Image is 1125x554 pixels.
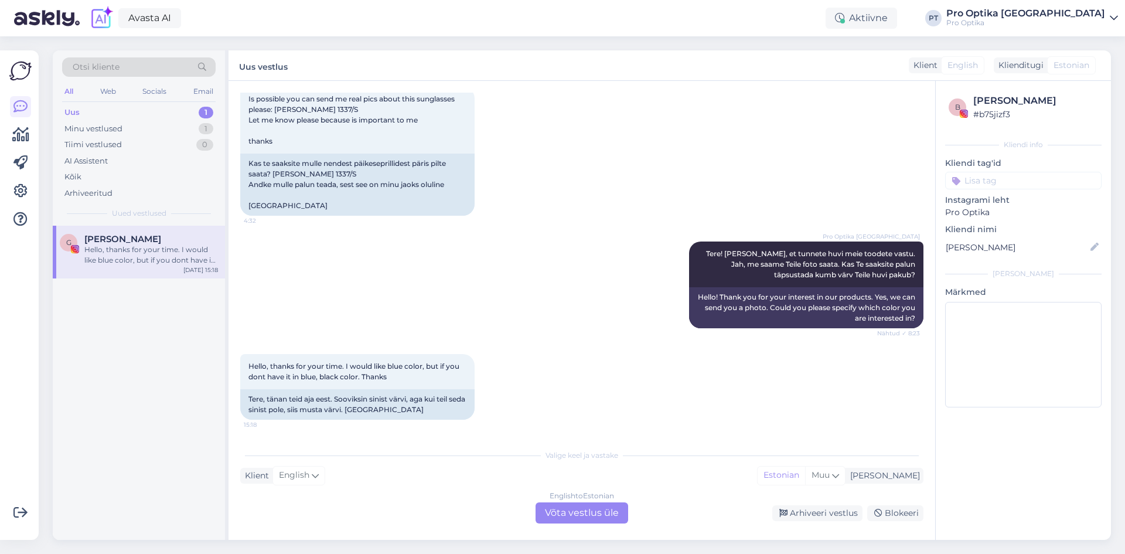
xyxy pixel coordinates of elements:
[64,123,122,135] div: Minu vestlused
[846,470,920,482] div: [PERSON_NAME]
[239,57,288,73] label: Uus vestlus
[64,171,81,183] div: Kõik
[240,470,269,482] div: Klient
[945,286,1102,298] p: Märkmed
[772,505,862,521] div: Arhiveeri vestlus
[62,84,76,99] div: All
[183,266,218,274] div: [DATE] 15:18
[279,469,309,482] span: English
[550,491,614,501] div: English to Estonian
[84,244,218,266] div: Hello, thanks for your time. I would like blue color, but if you dont have it in blue, black colo...
[73,61,120,73] span: Otsi kliente
[64,188,112,199] div: Arhiveeritud
[536,502,628,524] div: Võta vestlus üle
[240,154,475,216] div: Kas te saaksite mulle nendest päikeseprillidest päris pilte saata? [PERSON_NAME] 1337/S Andke mul...
[199,107,213,118] div: 1
[946,241,1088,254] input: Lisa nimi
[876,329,920,338] span: Nähtud ✓ 8:23
[823,232,920,241] span: Pro Optika [GEOGRAPHIC_DATA]
[98,84,118,99] div: Web
[867,505,923,521] div: Blokeeri
[244,420,288,429] span: 15:18
[191,84,216,99] div: Email
[248,362,461,381] span: Hello, thanks for your time. I would like blue color, but if you dont have it in blue, black colo...
[64,139,122,151] div: Tiimi vestlused
[946,9,1105,18] div: Pro Optika [GEOGRAPHIC_DATA]
[248,94,456,145] span: Is possible you can send me real pics about this sunglasses please: [PERSON_NAME] 1337/S Let me k...
[945,157,1102,169] p: Kliendi tag'id
[945,172,1102,189] input: Lisa tag
[945,268,1102,279] div: [PERSON_NAME]
[758,467,805,484] div: Estonian
[973,108,1098,121] div: # b75jizf3
[689,287,923,328] div: Hello! Thank you for your interest in our products. Yes, we can send you a photo. Could you pleas...
[945,194,1102,206] p: Instagrami leht
[244,216,288,225] span: 4:32
[1054,59,1089,72] span: Estonian
[89,6,114,30] img: explore-ai
[925,10,942,26] div: PT
[946,18,1105,28] div: Pro Optika
[240,389,475,420] div: Tere, tänan teid aja eest. Sooviksin sinist värvi, aga kui teil seda sinist pole, siis musta värv...
[118,8,181,28] a: Avasta AI
[66,238,71,247] span: G
[112,208,166,219] span: Uued vestlused
[199,123,213,135] div: 1
[945,140,1102,150] div: Kliendi info
[826,8,897,29] div: Aktiivne
[973,94,1098,108] div: [PERSON_NAME]
[240,450,923,461] div: Valige keel ja vastake
[994,59,1044,72] div: Klienditugi
[9,60,32,82] img: Askly Logo
[955,103,960,111] span: b
[947,59,978,72] span: English
[909,59,937,72] div: Klient
[196,139,213,151] div: 0
[946,9,1118,28] a: Pro Optika [GEOGRAPHIC_DATA]Pro Optika
[945,206,1102,219] p: Pro Optika
[64,155,108,167] div: AI Assistent
[64,107,80,118] div: Uus
[140,84,169,99] div: Socials
[945,223,1102,236] p: Kliendi nimi
[706,249,917,279] span: Tere! [PERSON_NAME], et tunnete huvi meie toodete vastu. Jah, me saame Teile foto saata. Kas Te s...
[84,234,161,244] span: Gareth Sunderland
[812,470,830,480] span: Muu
